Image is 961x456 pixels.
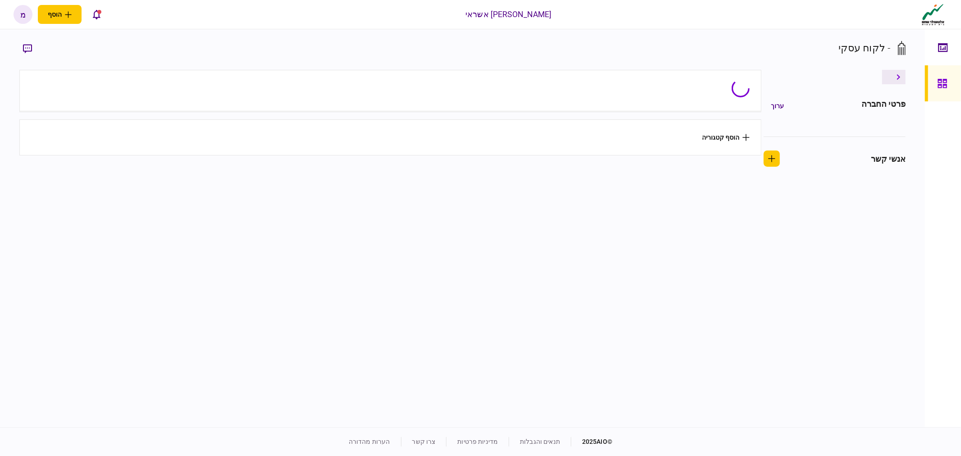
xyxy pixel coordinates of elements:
[465,9,552,20] div: [PERSON_NAME] אשראי
[702,134,750,141] button: הוסף קטגוריה
[38,5,82,24] button: פתח תפריט להוספת לקוח
[412,438,436,445] a: צרו קשר
[14,5,32,24] button: מ
[87,5,106,24] button: פתח רשימת התראות
[871,153,906,165] div: אנשי קשר
[920,3,947,26] img: client company logo
[838,41,890,55] div: - לקוח עסקי
[571,437,612,447] div: © 2025 AIO
[520,438,560,445] a: תנאים והגבלות
[457,438,498,445] a: מדיניות פרטיות
[861,98,906,114] div: פרטי החברה
[349,438,390,445] a: הערות מהדורה
[764,98,791,114] button: ערוך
